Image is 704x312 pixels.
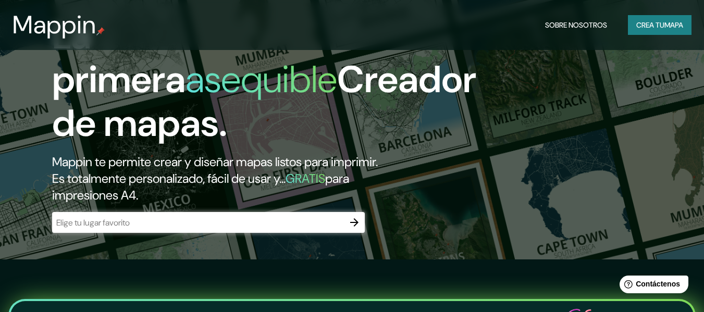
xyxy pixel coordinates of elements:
[286,170,325,186] font: GRATIS
[13,8,96,41] font: Mappin
[611,271,693,301] iframe: Lanzador de widgets de ayuda
[52,170,286,186] font: Es totalmente personalizado, fácil de usar y...
[52,170,349,203] font: para impresiones A4.
[52,55,476,147] font: Creador de mapas.
[664,20,683,30] font: mapa
[628,15,691,35] button: Crea tumapa
[545,20,607,30] font: Sobre nosotros
[52,154,378,170] font: Mappin te permite crear y diseñar mapas listos para imprimir.
[636,20,664,30] font: Crea tu
[186,55,337,104] font: asequible
[96,27,105,35] img: pin de mapeo
[541,15,611,35] button: Sobre nosotros
[52,11,186,104] font: La primera
[52,217,344,229] input: Elige tu lugar favorito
